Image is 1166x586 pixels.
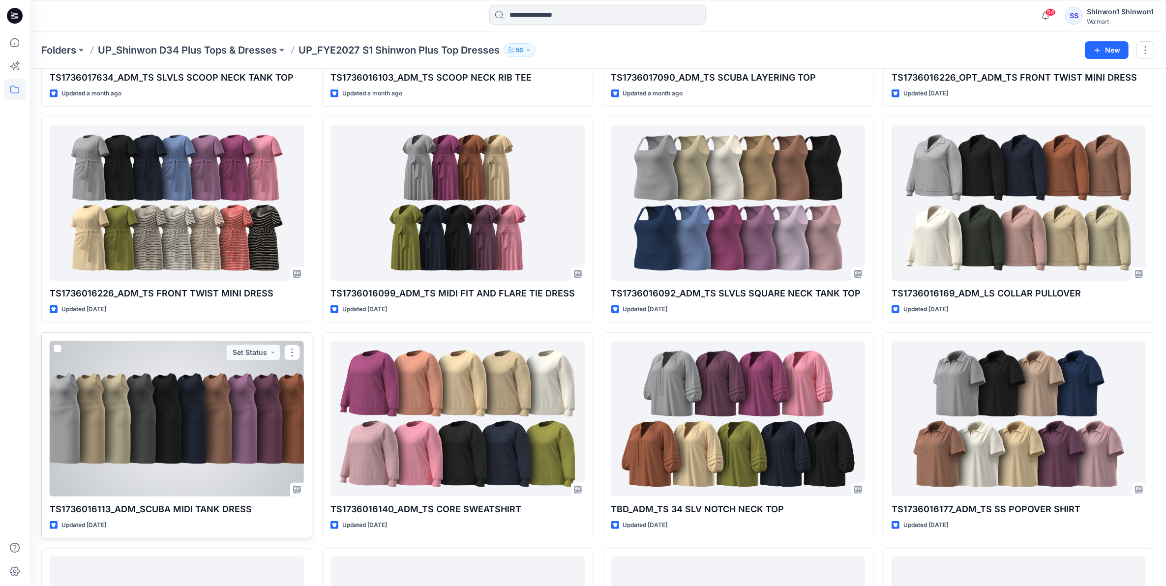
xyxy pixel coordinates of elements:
[1065,7,1083,25] div: SS
[892,287,1146,300] p: TS1736016169_ADM_LS COLLAR PULLOVER
[342,304,387,315] p: Updated [DATE]
[50,502,304,516] p: TS1736016113_ADM_SCUBA MIDI TANK DRESS
[330,71,585,85] p: TS1736016103_ADM_TS SCOOP NECK RIB TEE
[50,287,304,300] p: TS1736016226_ADM_TS FRONT TWIST MINI DRESS
[611,502,866,516] p: TBD_ADM_TS 34 SLV NOTCH NECK TOP
[611,71,866,85] p: TS1736017090_ADM_TS SCUBA LAYERING TOP
[1045,8,1056,16] span: 54
[892,502,1146,516] p: TS1736016177_ADM_TS SS POPOVER SHIRT
[342,88,402,99] p: Updated a month ago
[892,71,1146,85] p: TS1736016226_OPT_ADM_TS FRONT TWIST MINI DRESS
[330,125,585,281] a: TS1736016099_ADM_TS MIDI FIT AND FLARE TIE DRESS
[611,125,866,281] a: TS1736016092_ADM_TS SLVLS SQUARE NECK TANK TOP
[516,45,523,56] p: 56
[50,125,304,281] a: TS1736016226_ADM_TS FRONT TWIST MINI DRESS
[50,341,304,497] a: TS1736016113_ADM_SCUBA MIDI TANK DRESS
[61,88,121,99] p: Updated a month ago
[611,341,866,497] a: TBD_ADM_TS 34 SLV NOTCH NECK TOP
[903,304,948,315] p: Updated [DATE]
[903,88,948,99] p: Updated [DATE]
[1087,6,1154,18] div: Shinwon1 Shinwon1
[330,287,585,300] p: TS1736016099_ADM_TS MIDI FIT AND FLARE TIE DRESS
[50,71,304,85] p: TS1736017634_ADM_TS SLVLS SCOOP NECK TANK TOP
[61,304,106,315] p: Updated [DATE]
[504,43,536,57] button: 56
[1087,18,1154,25] div: Walmart
[98,43,277,57] a: UP_Shinwon D34 Plus Tops & Dresses
[1085,41,1129,59] button: New
[623,304,668,315] p: Updated [DATE]
[903,520,948,530] p: Updated [DATE]
[892,341,1146,497] a: TS1736016177_ADM_TS SS POPOVER SHIRT
[299,43,500,57] p: UP_FYE2027 S1 Shinwon Plus Top Dresses
[342,520,387,530] p: Updated [DATE]
[623,88,683,99] p: Updated a month ago
[611,287,866,300] p: TS1736016092_ADM_TS SLVLS SQUARE NECK TANK TOP
[61,520,106,530] p: Updated [DATE]
[330,341,585,497] a: TS1736016140_ADM_TS CORE SWEATSHIRT
[41,43,76,57] a: Folders
[330,502,585,516] p: TS1736016140_ADM_TS CORE SWEATSHIRT
[892,125,1146,281] a: TS1736016169_ADM_LS COLLAR PULLOVER
[623,520,668,530] p: Updated [DATE]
